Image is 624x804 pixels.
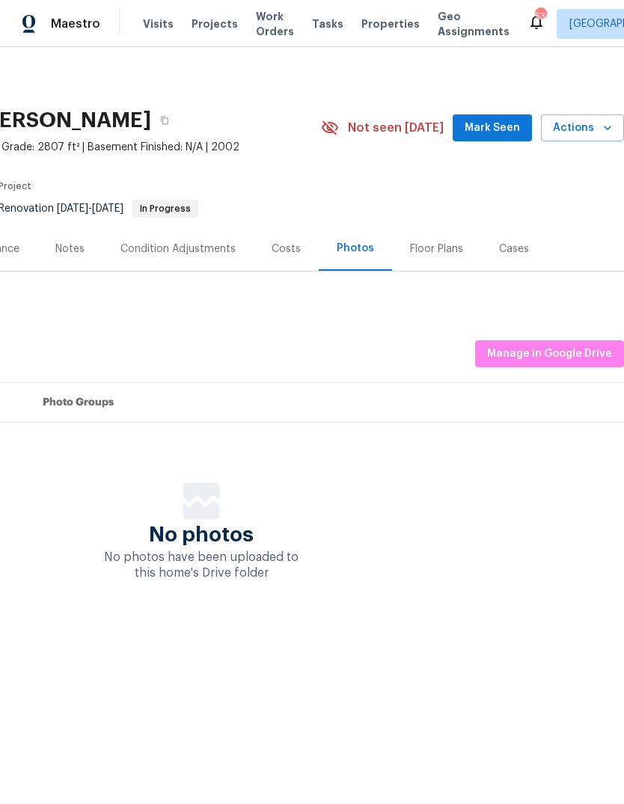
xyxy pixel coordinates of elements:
div: Notes [55,242,85,257]
div: Condition Adjustments [120,242,236,257]
span: Geo Assignments [438,9,510,39]
span: Properties [361,16,420,31]
button: Manage in Google Drive [475,340,624,368]
span: Projects [192,16,238,31]
div: Costs [272,242,301,257]
button: Copy Address [151,107,178,134]
div: Floor Plans [410,242,463,257]
button: Mark Seen [453,114,532,142]
span: No photos have been uploaded to this home's Drive folder [104,551,299,579]
div: Cases [499,242,529,257]
span: Manage in Google Drive [487,345,612,363]
span: Actions [553,119,612,138]
span: [DATE] [92,203,123,214]
div: Photos [337,241,374,256]
span: Not seen [DATE] [348,120,444,135]
th: Photo Groups [31,383,624,423]
span: [DATE] [57,203,88,214]
span: Work Orders [256,9,294,39]
span: In Progress [134,204,197,213]
span: - [57,203,123,214]
span: No photos [149,527,254,542]
span: Maestro [51,16,100,31]
span: Visits [143,16,174,31]
span: Tasks [312,19,343,29]
div: 53 [535,9,545,24]
span: Mark Seen [465,119,520,138]
button: Actions [541,114,624,142]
